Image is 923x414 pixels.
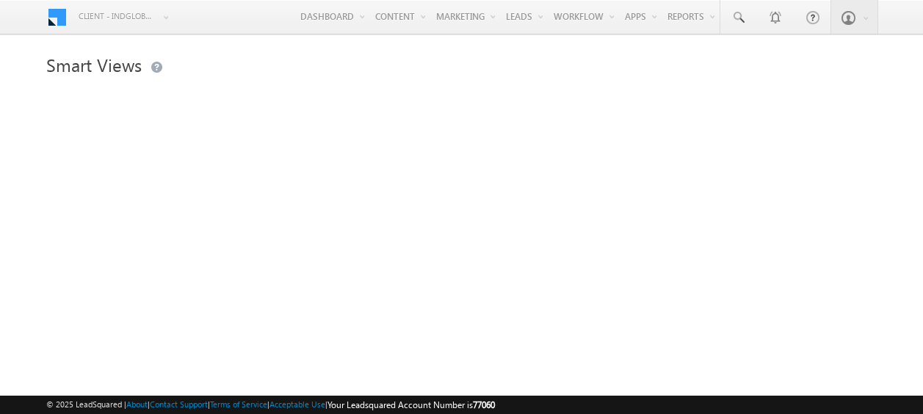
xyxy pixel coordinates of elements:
[46,398,495,412] span: © 2025 LeadSquared | | | | |
[327,399,495,410] span: Your Leadsquared Account Number is
[150,399,208,409] a: Contact Support
[473,399,495,410] span: 77060
[79,9,156,23] span: Client - indglobal1 (77060)
[126,399,148,409] a: About
[46,53,142,76] span: Smart Views
[269,399,325,409] a: Acceptable Use
[210,399,267,409] a: Terms of Service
